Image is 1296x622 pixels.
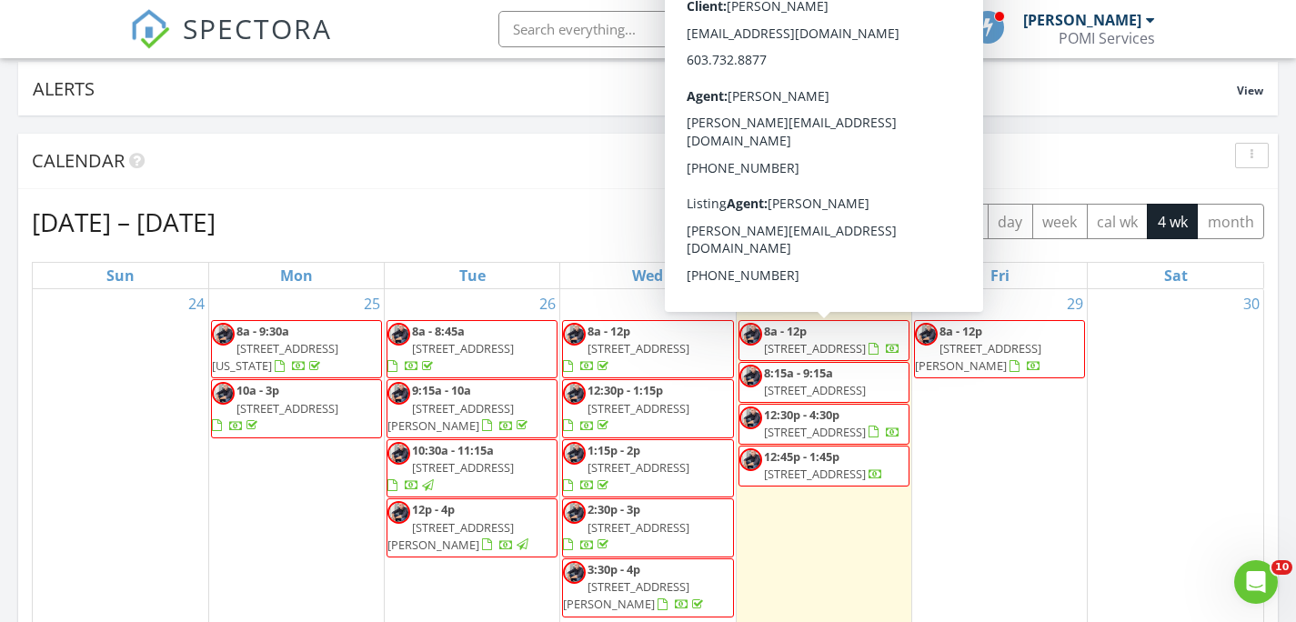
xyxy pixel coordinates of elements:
[764,365,833,381] span: 8:15a - 9:15a
[739,323,762,346] img: screen_shot_20231220_at_1.11.35_pm.png
[563,561,707,612] a: 3:30p - 4p [STREET_ADDRESS][PERSON_NAME]
[387,382,531,433] a: 9:15a - 10a [STREET_ADDRESS][PERSON_NAME]
[588,442,640,458] span: 1:15p - 2p
[412,323,465,339] span: 8a - 8:45a
[1032,204,1088,239] button: week
[563,382,689,433] a: 12:30p - 1:15p [STREET_ADDRESS]
[103,263,138,288] a: Sunday
[563,442,586,465] img: screen_shot_20231220_at_1.11.35_pm.png
[212,340,338,374] span: [STREET_ADDRESS][US_STATE]
[628,263,667,288] a: Wednesday
[212,382,235,405] img: screen_shot_20231220_at_1.11.35_pm.png
[764,406,839,423] span: 12:30p - 4:30p
[563,382,586,405] img: screen_shot_20231220_at_1.11.35_pm.png
[563,501,586,524] img: screen_shot_20231220_at_1.11.35_pm.png
[387,501,410,524] img: screen_shot_20231220_at_1.11.35_pm.png
[588,561,640,577] span: 3:30p - 4p
[588,459,689,476] span: [STREET_ADDRESS]
[588,340,689,356] span: [STREET_ADDRESS]
[183,9,332,47] span: SPECTORA
[563,501,689,552] a: 2:30p - 3p [STREET_ADDRESS]
[764,382,866,398] span: [STREET_ADDRESS]
[412,382,471,398] span: 9:15a - 10a
[1147,204,1198,239] button: 4 wk
[387,382,410,405] img: screen_shot_20231220_at_1.11.35_pm.png
[588,323,630,339] span: 8a - 12p
[1237,83,1263,98] span: View
[915,323,1041,374] a: 8a - 12p [STREET_ADDRESS][PERSON_NAME]
[764,466,866,482] span: [STREET_ADDRESS]
[32,204,216,240] h2: [DATE] – [DATE]
[764,448,883,482] a: 12:45p - 1:45p [STREET_ADDRESS]
[1059,29,1155,47] div: POMI Services
[236,400,338,416] span: [STREET_ADDRESS]
[1240,289,1263,318] a: Go to August 30, 2025
[387,323,410,346] img: screen_shot_20231220_at_1.11.35_pm.png
[588,382,663,398] span: 12:30p - 1:15p
[563,323,689,374] a: 8a - 12p [STREET_ADDRESS]
[738,446,909,487] a: 12:45p - 1:45p [STREET_ADDRESS]
[738,404,909,445] a: 12:30p - 4:30p [STREET_ADDRESS]
[764,340,866,356] span: [STREET_ADDRESS]
[212,323,235,346] img: screen_shot_20231220_at_1.11.35_pm.png
[387,501,531,552] a: 12p - 4p [STREET_ADDRESS][PERSON_NAME]
[412,442,494,458] span: 10:30a - 11:15a
[562,320,733,379] a: 8a - 12p [STREET_ADDRESS]
[895,203,938,240] button: Next
[130,25,332,63] a: SPECTORA
[387,323,514,374] a: 8a - 8:45a [STREET_ADDRESS]
[412,501,455,517] span: 12p - 4p
[914,320,1085,379] a: 8a - 12p [STREET_ADDRESS][PERSON_NAME]
[738,320,909,361] a: 8a - 12p [STREET_ADDRESS]
[738,362,909,402] a: 8:15a - 9:15a [STREET_ADDRESS]
[1063,289,1087,318] a: Go to August 29, 2025
[776,204,842,239] button: [DATE]
[33,76,1237,101] div: Alerts
[412,459,514,476] span: [STREET_ADDRESS]
[387,519,514,553] span: [STREET_ADDRESS][PERSON_NAME]
[236,382,279,398] span: 10a - 3p
[764,448,839,465] span: 12:45p - 1:45p
[562,558,733,617] a: 3:30p - 4p [STREET_ADDRESS][PERSON_NAME]
[915,340,1041,374] span: [STREET_ADDRESS][PERSON_NAME]
[588,501,640,517] span: 2:30p - 3p
[32,148,125,173] span: Calendar
[536,289,559,318] a: Go to August 26, 2025
[764,323,807,339] span: 8a - 12p
[562,379,733,438] a: 12:30p - 1:15p [STREET_ADDRESS]
[948,204,989,239] button: list
[764,406,900,440] a: 12:30p - 4:30p [STREET_ADDRESS]
[987,263,1013,288] a: Friday
[1271,560,1292,575] span: 10
[764,424,866,440] span: [STREET_ADDRESS]
[185,289,208,318] a: Go to August 24, 2025
[739,365,762,387] img: screen_shot_20231220_at_1.11.35_pm.png
[387,442,514,493] a: 10:30a - 11:15a [STREET_ADDRESS]
[739,448,762,471] img: screen_shot_20231220_at_1.11.35_pm.png
[276,263,316,288] a: Monday
[588,400,689,416] span: [STREET_ADDRESS]
[1023,11,1141,29] div: [PERSON_NAME]
[498,11,862,47] input: Search everything...
[1197,204,1264,239] button: month
[915,323,938,346] img: screen_shot_20231220_at_1.11.35_pm.png
[588,519,689,536] span: [STREET_ADDRESS]
[988,204,1033,239] button: day
[130,9,170,49] img: The Best Home Inspection Software - Spectora
[712,289,736,318] a: Go to August 27, 2025
[562,498,733,557] a: 2:30p - 3p [STREET_ADDRESS]
[563,323,586,346] img: screen_shot_20231220_at_1.11.35_pm.png
[211,320,382,379] a: 8a - 9:30a [STREET_ADDRESS][US_STATE]
[764,365,869,398] a: 8:15a - 9:15a [STREET_ADDRESS]
[360,289,384,318] a: Go to August 25, 2025
[387,439,558,498] a: 10:30a - 11:15a [STREET_ADDRESS]
[387,320,558,379] a: 8a - 8:45a [STREET_ADDRESS]
[739,406,762,429] img: screen_shot_20231220_at_1.11.35_pm.png
[412,340,514,356] span: [STREET_ADDRESS]
[387,498,558,557] a: 12p - 4p [STREET_ADDRESS][PERSON_NAME]
[212,382,338,433] a: 10a - 3p [STREET_ADDRESS]
[387,400,514,434] span: [STREET_ADDRESS][PERSON_NAME]
[1234,560,1278,604] iframe: Intercom live chat
[939,323,982,339] span: 8a - 12p
[853,203,896,240] button: Previous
